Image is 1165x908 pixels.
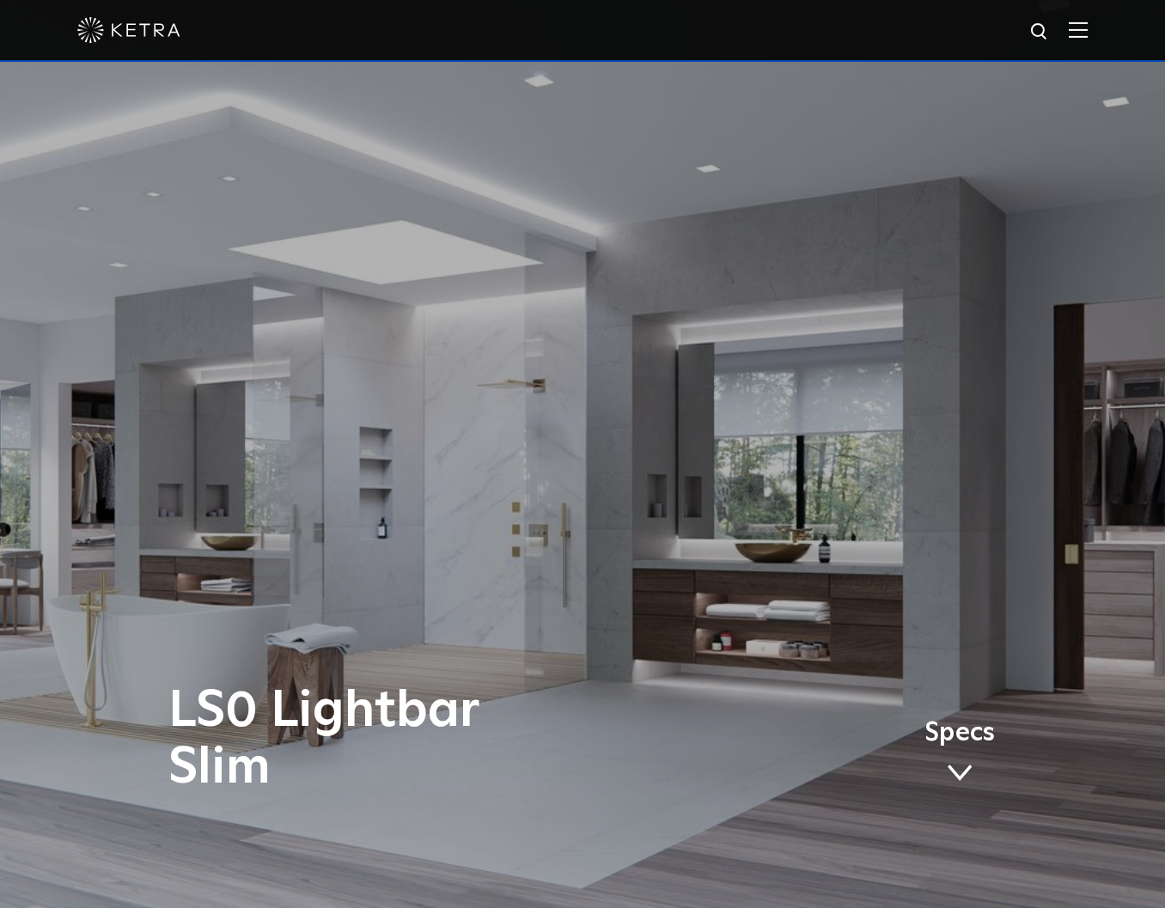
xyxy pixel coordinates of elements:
span: Specs [924,721,995,746]
img: search icon [1029,21,1051,43]
img: ketra-logo-2019-white [77,17,180,43]
a: Specs [924,721,995,788]
h1: LS0 Lightbar Slim [168,683,654,796]
img: Hamburger%20Nav.svg [1069,21,1088,38]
